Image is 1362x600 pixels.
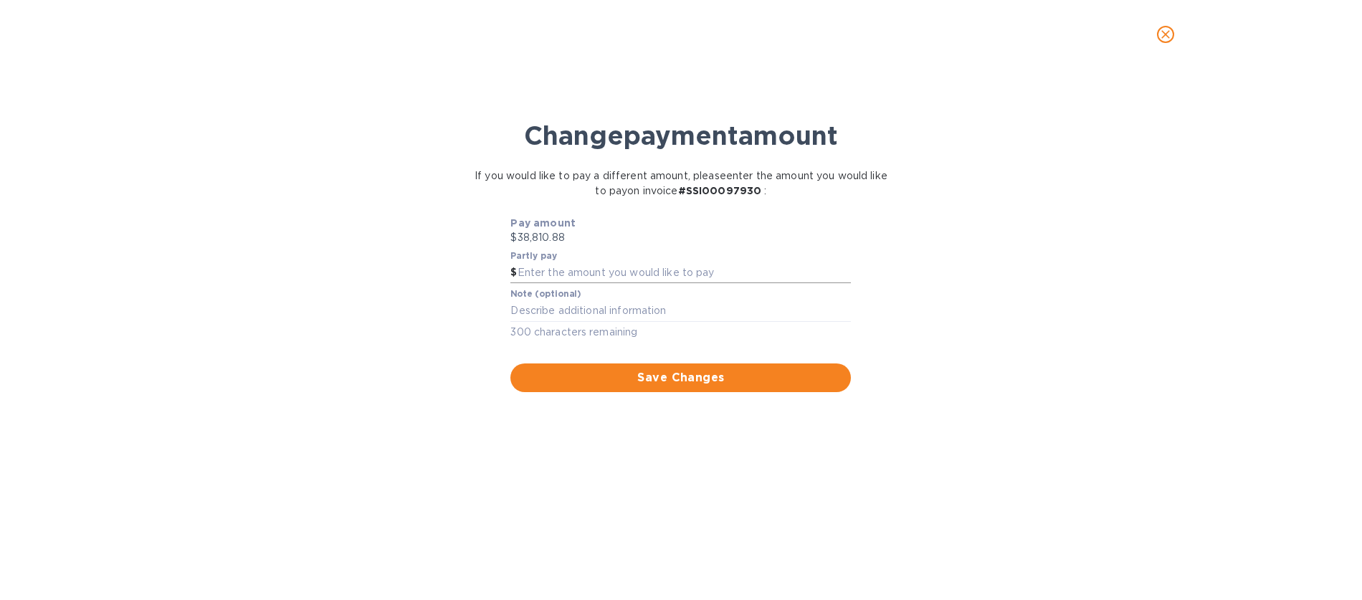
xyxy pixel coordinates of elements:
[510,230,851,245] p: $38,810.88
[518,262,852,284] input: Enter the amount you would like to pay
[510,290,581,299] label: Note (optional)
[510,262,517,284] div: $
[469,168,893,199] p: If you would like to pay a different amount, please enter the amount you would like to pay on inv...
[524,120,838,151] b: Change payment amount
[1148,17,1183,52] button: close
[510,217,576,229] b: Pay amount
[678,185,762,196] b: # SSI00097930
[522,369,839,386] span: Save Changes
[510,252,558,260] label: Partly pay
[510,363,851,392] button: Save Changes
[510,324,851,341] p: 300 characters remaining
